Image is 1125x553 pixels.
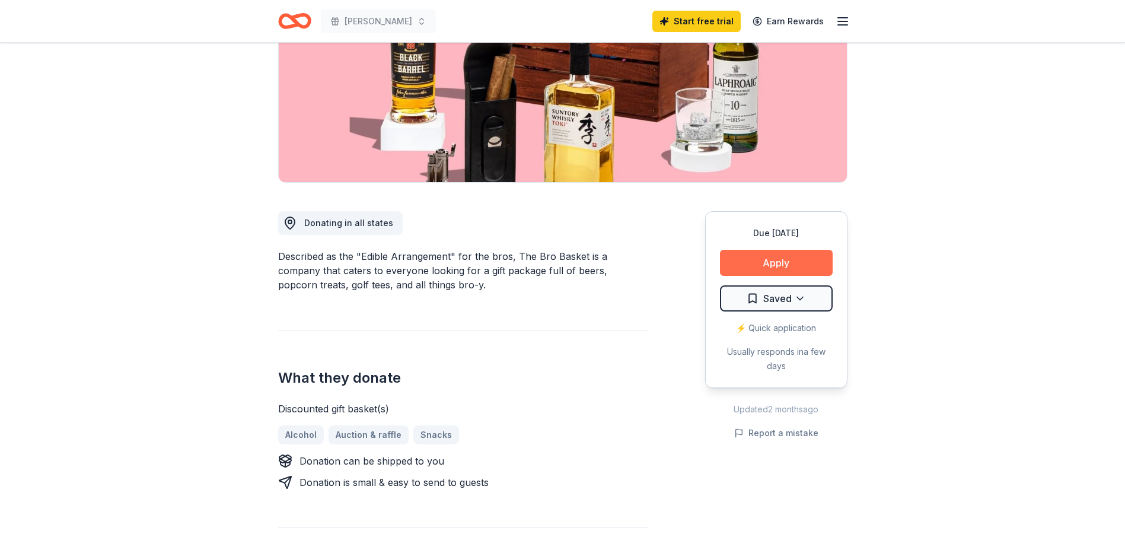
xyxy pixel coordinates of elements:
[278,368,648,387] h2: What they donate
[321,9,436,33] button: [PERSON_NAME]
[720,345,833,373] div: Usually responds in a few days
[763,291,792,306] span: Saved
[413,425,459,444] a: Snacks
[720,285,833,312] button: Saved
[329,425,409,444] a: Auction & raffle
[720,250,833,276] button: Apply
[278,249,648,292] div: Described as the "Edible Arrangement" for the bros, The Bro Basket is a company that caters to ev...
[705,402,847,417] div: Updated 2 months ago
[720,321,833,335] div: ⚡️ Quick application
[278,425,324,444] a: Alcohol
[734,426,818,440] button: Report a mistake
[299,454,444,468] div: Donation can be shipped to you
[278,7,311,35] a: Home
[720,226,833,240] div: Due [DATE]
[652,11,741,32] a: Start free trial
[745,11,831,32] a: Earn Rewards
[304,218,393,228] span: Donating in all states
[299,475,489,490] div: Donation is small & easy to send to guests
[278,402,648,416] div: Discounted gift basket(s)
[345,14,412,28] span: [PERSON_NAME]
